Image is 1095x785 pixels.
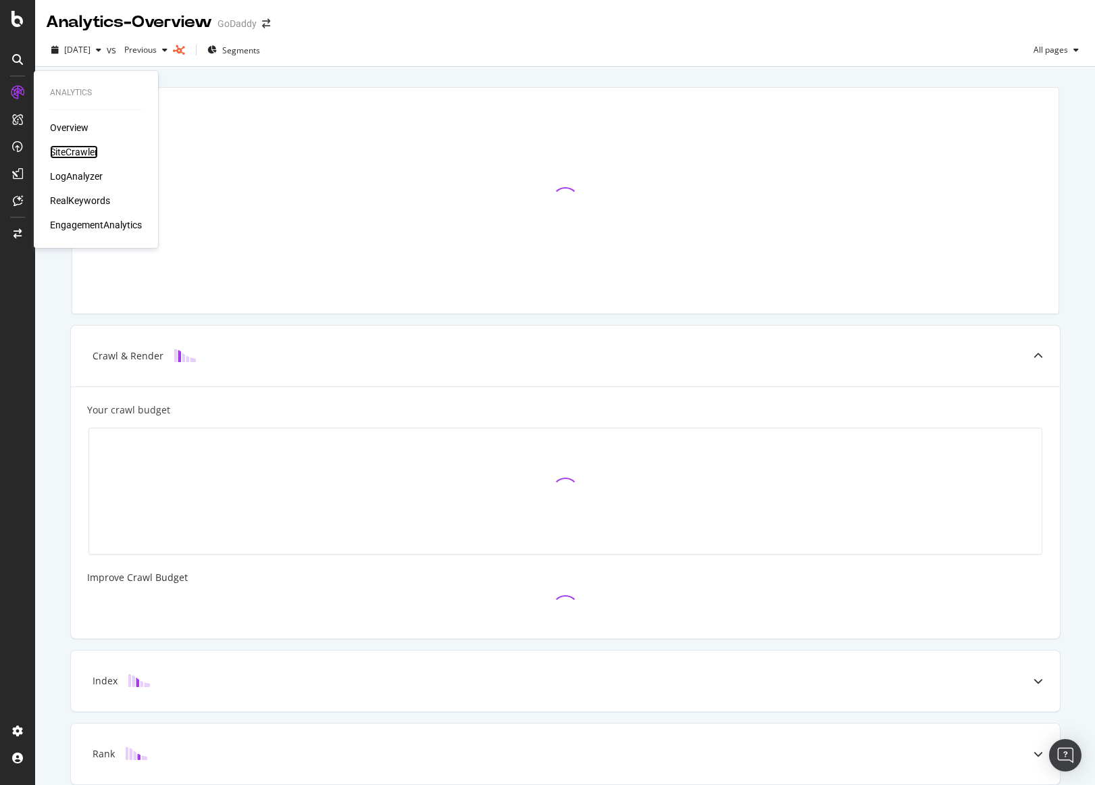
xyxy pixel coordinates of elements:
a: EngagementAnalytics [50,218,142,232]
button: Previous [119,39,173,61]
a: LogAnalyzer [50,170,103,183]
span: Segments [222,45,260,56]
div: Crawl & Render [93,349,163,363]
div: Index [93,674,118,688]
img: block-icon [128,674,150,687]
span: 2025 Aug. 24th [64,44,91,55]
span: vs [107,43,119,57]
button: All pages [1028,39,1084,61]
div: Analytics - Overview [46,11,212,34]
span: Previous [119,44,157,55]
div: Your crawl budget [87,403,170,417]
img: block-icon [126,747,147,760]
a: SiteCrawler [50,145,98,159]
span: All pages [1028,44,1068,55]
div: Improve Crawl Budget [87,571,1044,584]
div: GoDaddy [218,17,257,30]
a: RealKeywords [50,194,110,207]
button: [DATE] [46,39,107,61]
a: Overview [50,121,88,134]
div: Analytics [50,87,142,99]
button: Segments [202,39,265,61]
div: Open Intercom Messenger [1049,739,1081,771]
div: Rank [93,747,115,761]
div: arrow-right-arrow-left [262,19,270,28]
img: block-icon [174,349,196,362]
